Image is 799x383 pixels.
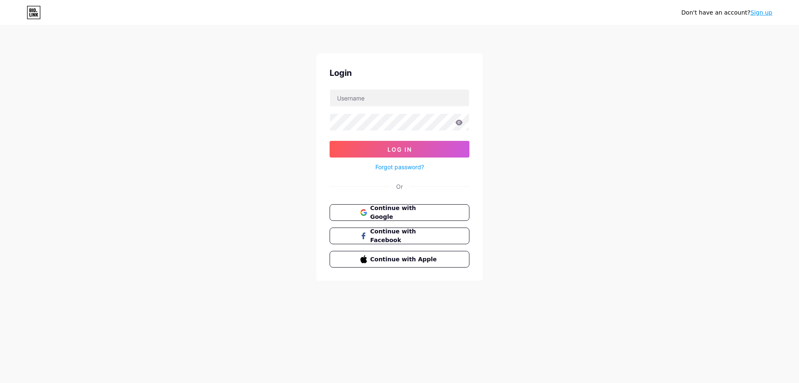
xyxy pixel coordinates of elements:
[370,227,439,245] span: Continue with Facebook
[387,146,412,153] span: Log In
[750,9,772,16] a: Sign up
[330,141,469,158] button: Log In
[330,90,469,106] input: Username
[330,67,469,79] div: Login
[330,204,469,221] button: Continue with Google
[396,182,403,191] div: Or
[330,228,469,244] button: Continue with Facebook
[370,204,439,221] span: Continue with Google
[375,163,424,171] a: Forgot password?
[330,251,469,268] button: Continue with Apple
[370,255,439,264] span: Continue with Apple
[681,8,772,17] div: Don't have an account?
